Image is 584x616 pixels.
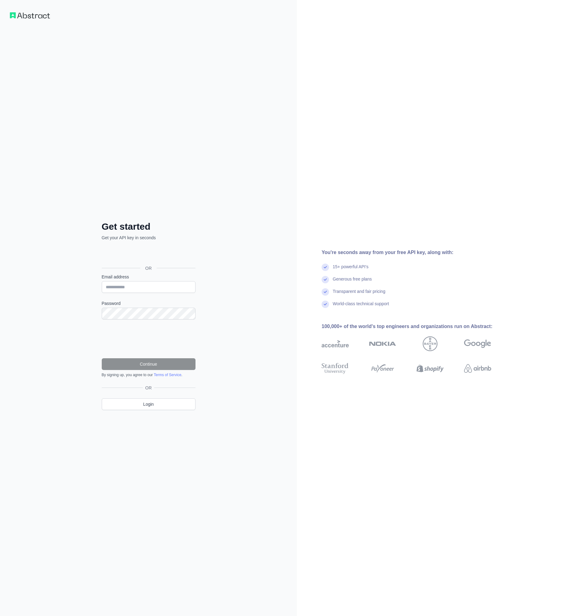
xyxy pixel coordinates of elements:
img: airbnb [464,362,491,375]
h2: Get started [102,221,195,232]
a: Terms of Service [154,373,181,377]
span: OR [143,385,154,391]
label: Email address [102,274,195,280]
img: nokia [369,336,396,351]
div: World-class technical support [333,301,389,313]
button: Continue [102,358,195,370]
img: check mark [322,288,329,296]
img: stanford university [322,362,349,375]
div: Generous free plans [333,276,372,288]
div: 100,000+ of the world's top engineers and organizations run on Abstract: [322,323,511,330]
img: Workflow [10,12,50,18]
iframe: Sign in with Google Button [99,248,197,261]
a: Login [102,398,195,410]
img: payoneer [369,362,396,375]
label: Password [102,300,195,306]
img: shopify [417,362,444,375]
div: By signing up, you agree to our . [102,372,195,377]
img: google [464,336,491,351]
div: You're seconds away from your free API key, along with: [322,249,511,256]
img: bayer [423,336,438,351]
img: check mark [322,264,329,271]
img: check mark [322,276,329,283]
p: Get your API key in seconds [102,235,195,241]
span: OR [140,265,157,271]
img: check mark [322,301,329,308]
img: accenture [322,336,349,351]
div: 15+ powerful API's [333,264,368,276]
div: Transparent and fair pricing [333,288,385,301]
iframe: reCAPTCHA [102,327,195,351]
div: Sign in with Google. Opens in new tab [102,248,194,261]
